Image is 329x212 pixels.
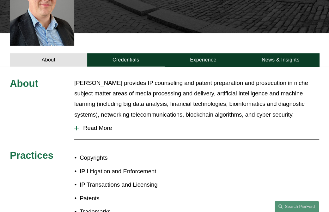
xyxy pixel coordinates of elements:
a: About [10,53,87,67]
p: Patents [80,193,164,203]
p: IP Transactions and Licensing [80,179,164,190]
p: IP Litigation and Enforcement [80,166,164,177]
a: Experience [165,53,242,67]
a: News & Insights [242,53,319,67]
span: Practices [10,150,53,161]
span: Read More [79,125,319,132]
button: Read More [74,120,319,136]
a: Search this site [275,201,319,212]
a: Credentials [87,53,165,67]
p: Copyrights [80,152,164,163]
span: About [10,78,38,89]
p: [PERSON_NAME] provides IP counseling and patent preparation and prosecution in niche subject matt... [74,78,319,120]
